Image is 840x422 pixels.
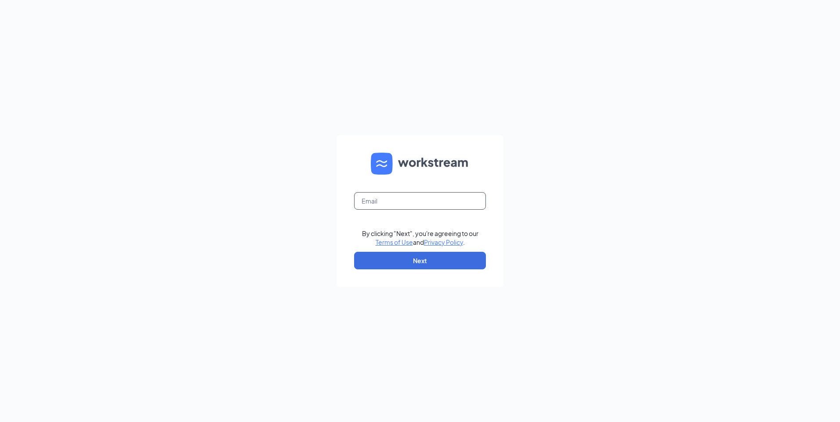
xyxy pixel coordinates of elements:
a: Privacy Policy [424,238,463,246]
input: Email [354,192,486,210]
button: Next [354,252,486,269]
div: By clicking "Next", you're agreeing to our and . [362,229,478,247]
img: WS logo and Workstream text [371,153,469,175]
a: Terms of Use [376,238,413,246]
